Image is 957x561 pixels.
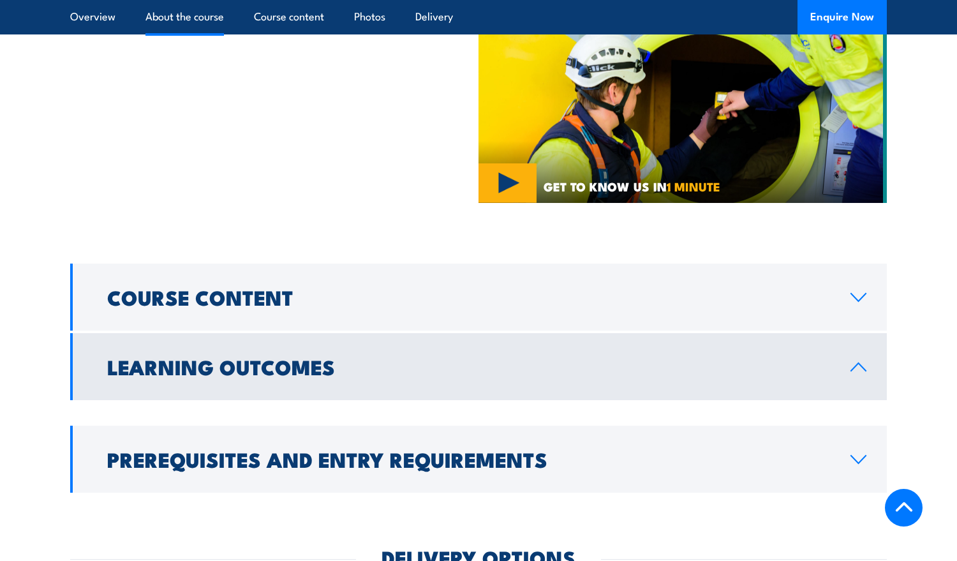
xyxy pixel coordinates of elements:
strong: 1 MINUTE [667,177,720,195]
a: Prerequisites and Entry Requirements [70,426,887,493]
h2: Learning Outcomes [107,357,830,375]
h2: Prerequisites and Entry Requirements [107,450,830,468]
h2: Course Content [107,288,830,306]
a: Learning Outcomes [70,333,887,400]
span: GET TO KNOW US IN [544,181,720,192]
a: Course Content [70,264,887,331]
